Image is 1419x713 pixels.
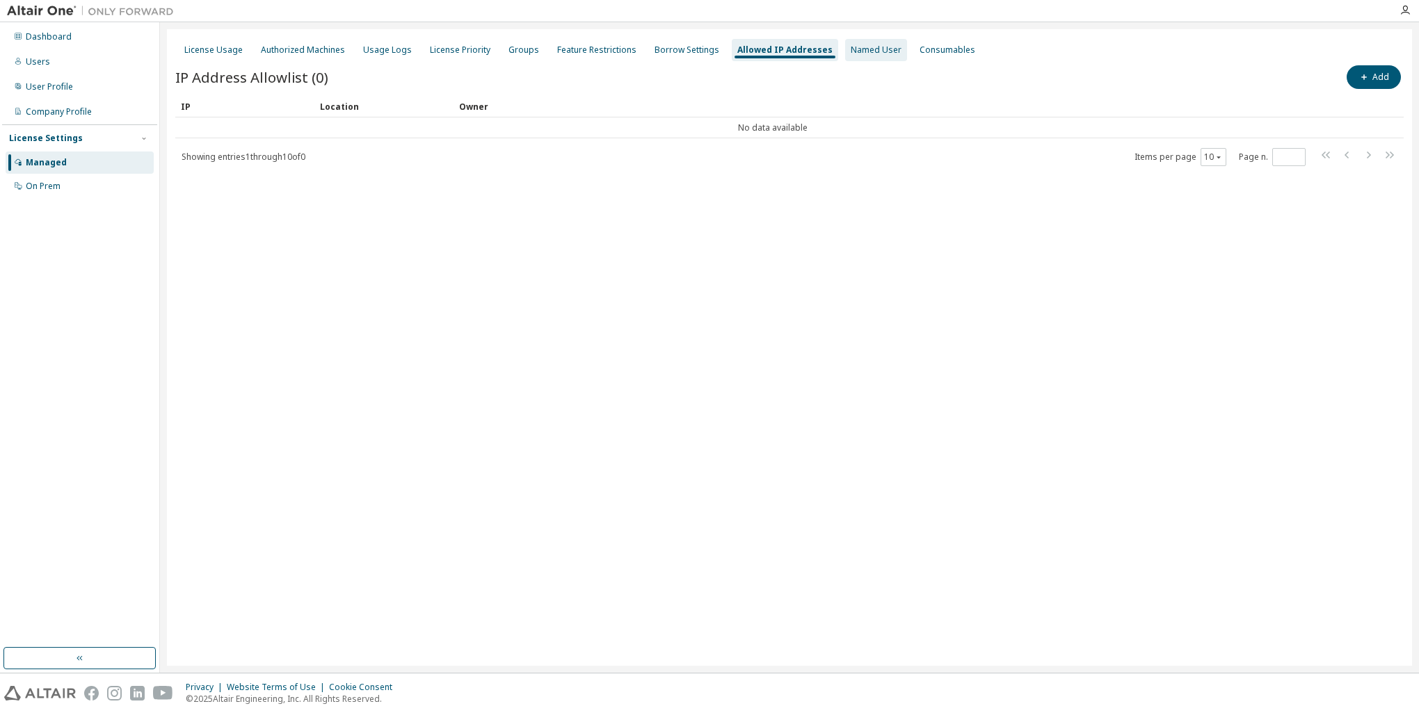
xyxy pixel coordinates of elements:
[655,44,719,56] div: Borrow Settings
[184,44,243,56] div: License Usage
[26,181,61,192] div: On Prem
[459,95,1365,117] div: Owner
[320,95,448,117] div: Location
[363,44,412,56] div: Usage Logs
[508,44,539,56] div: Groups
[851,44,901,56] div: Named User
[153,686,173,700] img: youtube.svg
[557,44,636,56] div: Feature Restrictions
[9,133,83,144] div: License Settings
[227,682,329,693] div: Website Terms of Use
[26,157,67,168] div: Managed
[26,81,73,92] div: User Profile
[1135,148,1226,166] span: Items per page
[182,151,305,163] span: Showing entries 1 through 10 of 0
[430,44,490,56] div: License Priority
[26,106,92,117] div: Company Profile
[181,95,309,117] div: IP
[107,686,122,700] img: instagram.svg
[26,56,50,67] div: Users
[1204,151,1223,163] button: 10
[261,44,345,56] div: Authorized Machines
[920,44,975,56] div: Consumables
[84,686,99,700] img: facebook.svg
[175,67,328,87] span: IP Address Allowlist (0)
[186,693,401,705] p: © 2025 Altair Engineering, Inc. All Rights Reserved.
[26,31,72,42] div: Dashboard
[186,682,227,693] div: Privacy
[1347,65,1401,89] button: Add
[329,682,401,693] div: Cookie Consent
[175,117,1370,138] td: No data available
[4,686,76,700] img: altair_logo.svg
[737,44,833,56] div: Allowed IP Addresses
[130,686,145,700] img: linkedin.svg
[1239,148,1306,166] span: Page n.
[7,4,181,18] img: Altair One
